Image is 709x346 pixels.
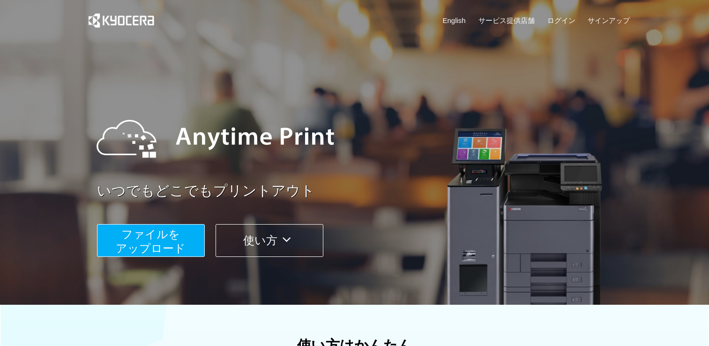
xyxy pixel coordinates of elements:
[216,224,323,257] button: 使い方
[97,181,636,201] a: いつでもどこでもプリントアウト
[588,15,630,25] a: サインアップ
[478,15,535,25] a: サービス提供店舗
[116,228,186,255] span: ファイルを ​​アップロード
[97,224,205,257] button: ファイルを​​アップロード
[547,15,575,25] a: ログイン
[443,15,466,25] a: English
